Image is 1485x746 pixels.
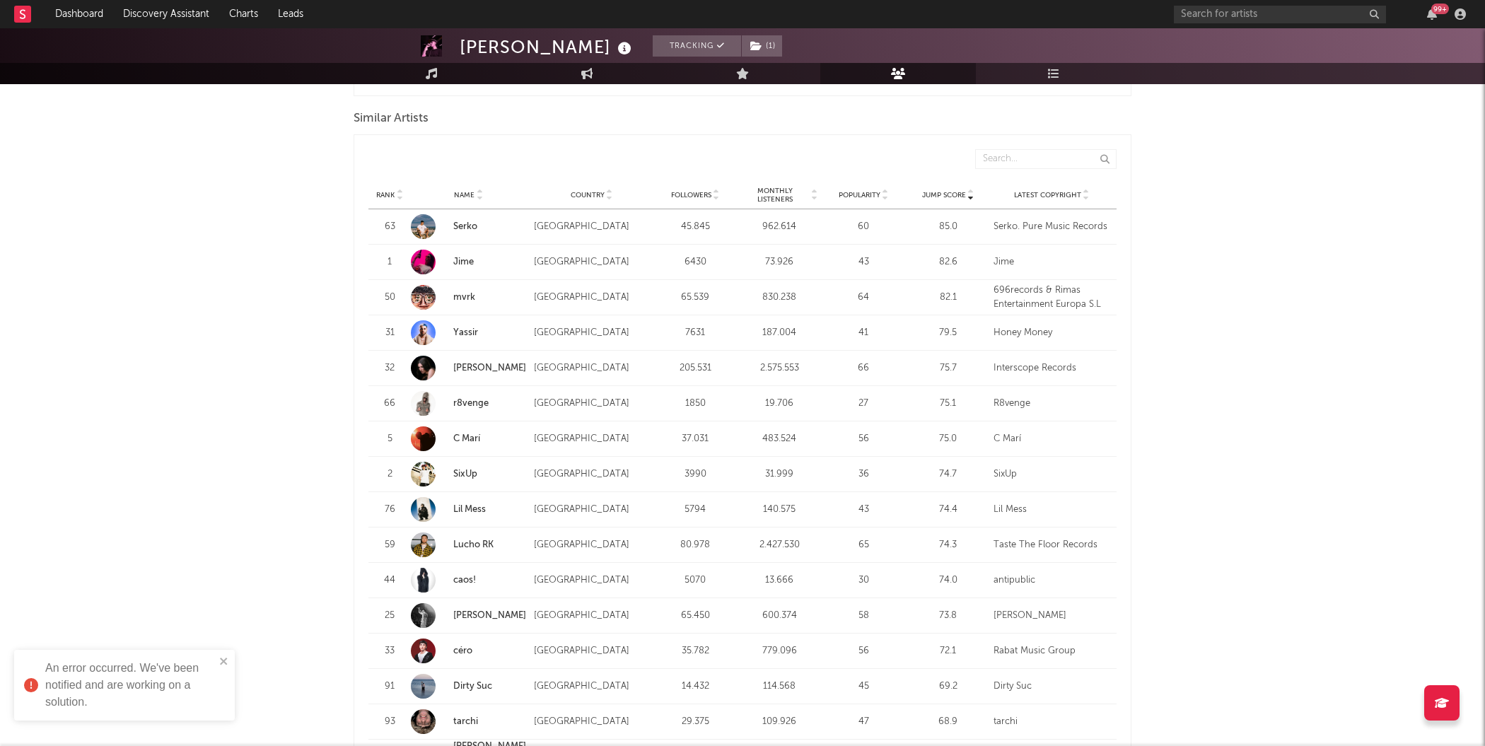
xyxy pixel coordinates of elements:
div: 56 [825,432,902,446]
span: Popularity [839,191,880,199]
div: 64 [825,291,902,305]
div: 72.1 [909,644,986,658]
div: 205.531 [657,361,734,375]
button: close [219,655,229,669]
div: 99 + [1431,4,1449,14]
div: 56 [825,644,902,658]
span: Latest Copyright [1014,191,1081,199]
div: 2.427.530 [741,538,818,552]
div: Interscope Records [994,361,1110,375]
div: 37.031 [657,432,734,446]
div: 600.374 [741,609,818,623]
div: 696records & Rimas Entertainment Europa S.L [994,284,1110,311]
div: 7631 [657,326,734,340]
div: 76 [375,503,404,517]
button: 99+ [1427,8,1437,20]
span: Name [454,191,474,199]
div: 13.666 [741,573,818,588]
div: [GEOGRAPHIC_DATA] [534,680,650,694]
a: [PERSON_NAME] [453,611,526,620]
a: C Marí [453,434,480,443]
div: 2.575.553 [741,361,818,375]
div: 5070 [657,573,734,588]
span: Similar Artists [354,110,429,127]
div: 75.7 [909,361,986,375]
div: 73.926 [741,255,818,269]
a: C Marí [411,426,527,451]
div: 36 [825,467,902,482]
span: Monthly Listeners [741,187,810,204]
div: 25 [375,609,404,623]
a: mvrk [453,293,475,302]
div: 66 [375,397,404,411]
div: 74.3 [909,538,986,552]
a: Dirty Suc [411,674,527,699]
a: mvrk [411,285,527,310]
a: Yassir [411,320,527,345]
div: 1 [375,255,404,269]
div: 44 [375,573,404,588]
button: (1) [742,35,782,57]
span: Followers [671,191,711,199]
div: 14.432 [657,680,734,694]
input: Search... [975,149,1117,169]
div: Serko. Pure Music Records [994,220,1110,234]
div: 85.0 [909,220,986,234]
span: Country [571,191,605,199]
span: ( 1 ) [741,35,783,57]
div: 140.575 [741,503,818,517]
div: 41 [825,326,902,340]
span: Rank [376,191,395,199]
div: R8venge [994,397,1110,411]
div: 33 [375,644,404,658]
div: 58 [825,609,902,623]
a: Jime [411,250,527,274]
div: 79.5 [909,326,986,340]
div: 43 [825,503,902,517]
a: [PERSON_NAME] [411,356,527,380]
div: 962.614 [741,220,818,234]
div: 68.9 [909,715,986,729]
a: [PERSON_NAME] [453,363,526,373]
div: 187.004 [741,326,818,340]
a: Lil Mess [453,505,486,514]
div: 59 [375,538,404,552]
div: 69.2 [909,680,986,694]
input: Search for artists [1174,6,1386,23]
div: 65.450 [657,609,734,623]
a: r8venge [453,399,489,408]
a: SixUp [453,470,477,479]
div: 50 [375,291,404,305]
div: 483.524 [741,432,818,446]
div: 65 [825,538,902,552]
div: SixUp [994,467,1110,482]
div: 6430 [657,255,734,269]
a: Jime [453,257,474,267]
div: 830.238 [741,291,818,305]
div: 82.1 [909,291,986,305]
a: SixUp [411,462,527,486]
div: Rabat Music Group [994,644,1110,658]
a: Lucho RK [453,540,494,549]
div: [GEOGRAPHIC_DATA] [534,326,650,340]
div: [GEOGRAPHIC_DATA] [534,503,650,517]
div: [GEOGRAPHIC_DATA] [534,432,650,446]
div: 47 [825,715,902,729]
div: 80.978 [657,538,734,552]
div: [GEOGRAPHIC_DATA] [534,538,650,552]
div: 91 [375,680,404,694]
a: Yassir [453,328,478,337]
div: 1850 [657,397,734,411]
div: 74.4 [909,503,986,517]
div: 30 [825,573,902,588]
div: [GEOGRAPHIC_DATA] [534,715,650,729]
a: Serko [411,214,527,239]
div: 93 [375,715,404,729]
div: 114.568 [741,680,818,694]
div: Honey Money [994,326,1110,340]
div: 35.782 [657,644,734,658]
div: [GEOGRAPHIC_DATA] [534,220,650,234]
div: 5794 [657,503,734,517]
div: 65.539 [657,291,734,305]
div: An error occurred. We've been notified and are working on a solution. [45,660,215,711]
